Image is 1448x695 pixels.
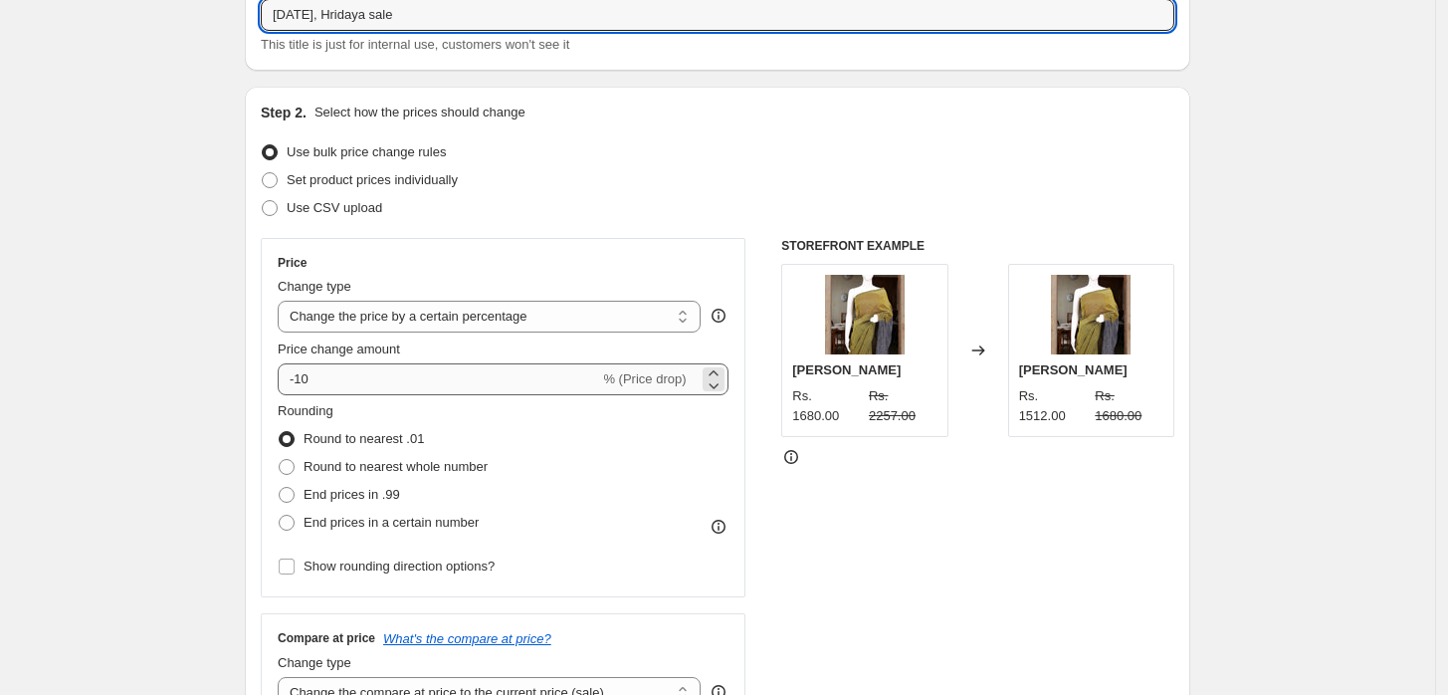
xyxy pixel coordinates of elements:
h2: Step 2. [261,103,307,122]
span: End prices in a certain number [304,515,479,530]
img: MustardKushiSaree_80x.webp [1051,275,1131,354]
div: Rs. 1512.00 [1019,386,1088,426]
span: This title is just for internal use, customers won't see it [261,37,569,52]
h6: STOREFRONT EXAMPLE [781,238,1174,254]
p: Select how the prices should change [314,103,525,122]
span: Use CSV upload [287,200,382,215]
span: Price change amount [278,342,400,356]
img: MustardKushiSaree_80x.webp [825,275,905,354]
span: Change type [278,279,351,294]
input: -15 [278,363,599,395]
span: Change type [278,655,351,670]
span: Set product prices individually [287,172,458,187]
div: Rs. 1680.00 [792,386,861,426]
span: Rounding [278,403,333,418]
span: End prices in .99 [304,487,400,502]
span: Round to nearest .01 [304,431,424,446]
strike: Rs. 2257.00 [869,386,937,426]
div: help [709,306,728,326]
h3: Compare at price [278,630,375,646]
span: % (Price drop) [603,371,686,386]
span: [PERSON_NAME] [1019,362,1128,377]
h3: Price [278,255,307,271]
span: Show rounding direction options? [304,559,495,574]
button: What's the compare at price? [383,631,551,646]
span: Use bulk price change rules [287,144,446,159]
span: Round to nearest whole number [304,459,488,474]
span: [PERSON_NAME] [792,362,901,377]
strike: Rs. 1680.00 [1095,386,1163,426]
